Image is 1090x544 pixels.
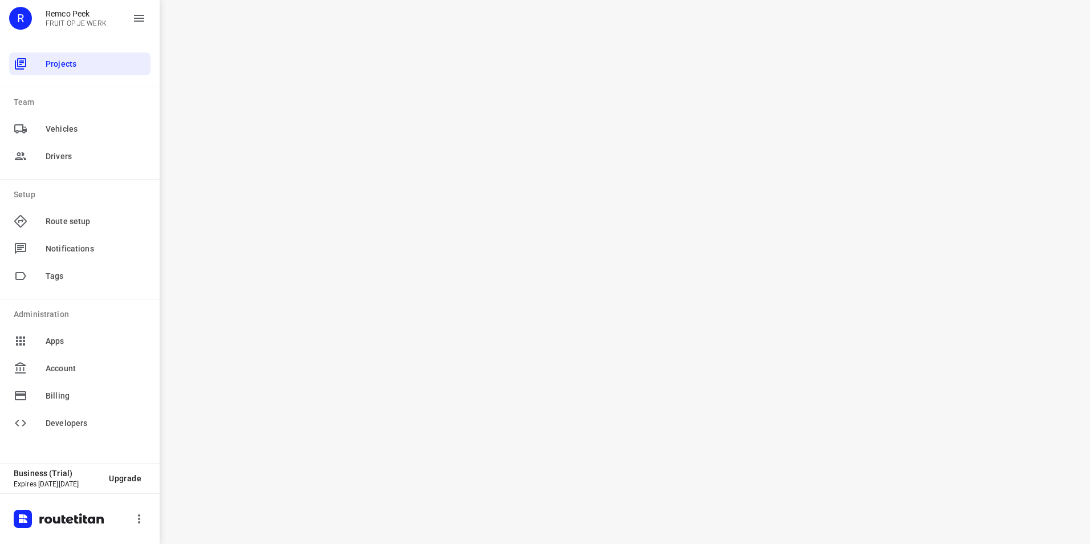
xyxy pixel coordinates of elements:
div: Projects [9,52,151,75]
div: Tags [9,265,151,287]
span: Notifications [46,243,146,255]
div: Developers [9,412,151,435]
p: Remco Peek [46,9,107,18]
div: Billing [9,384,151,407]
div: Account [9,357,151,380]
span: Drivers [46,151,146,163]
p: FRUIT OP JE WERK [46,19,107,27]
span: Tags [46,270,146,282]
span: Developers [46,417,146,429]
span: Upgrade [109,474,141,483]
span: Projects [46,58,146,70]
div: R [9,7,32,30]
p: Setup [14,189,151,201]
p: Administration [14,308,151,320]
span: Vehicles [46,123,146,135]
div: Notifications [9,237,151,260]
div: Drivers [9,145,151,168]
div: Apps [9,330,151,352]
span: Billing [46,390,146,402]
div: Vehicles [9,117,151,140]
span: Apps [46,335,146,347]
p: Team [14,96,151,108]
div: Route setup [9,210,151,233]
p: Expires [DATE][DATE] [14,480,100,488]
button: Upgrade [100,468,151,489]
p: Business (Trial) [14,469,100,478]
span: Route setup [46,216,146,228]
span: Account [46,363,146,375]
